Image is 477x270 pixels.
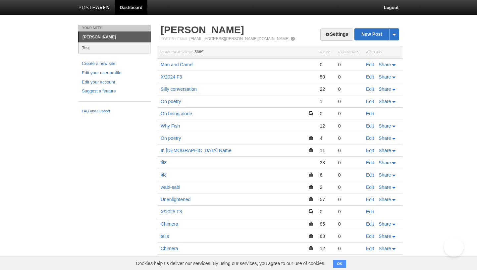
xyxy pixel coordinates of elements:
[161,99,181,104] a: On poetry
[320,74,331,80] div: 50
[379,185,391,190] span: Share
[379,135,391,141] span: Share
[379,62,391,67] span: Share
[82,79,147,86] a: Edit your account
[189,36,290,41] a: [EMAIL_ADDRESS][PERSON_NAME][DOMAIN_NAME]
[338,123,359,129] div: 0
[161,135,181,141] a: On poetry
[444,237,464,257] iframe: Help Scout Beacon - Open
[363,46,402,59] th: Actions
[320,98,331,104] div: 1
[320,86,331,92] div: 22
[161,160,167,165] a: मीट
[338,62,359,68] div: 0
[366,123,374,129] a: Edit
[320,233,331,239] div: 63
[338,86,359,92] div: 0
[161,123,180,129] a: Why Fish
[335,46,363,59] th: Comments
[366,246,374,251] a: Edit
[82,60,147,67] a: Create a new site
[379,74,391,80] span: Share
[161,86,197,92] a: Silly conversation
[161,209,182,214] a: X/2025 F3
[161,111,192,116] a: On being alone
[338,184,359,190] div: 0
[338,245,359,251] div: 0
[320,135,331,141] div: 4
[338,209,359,215] div: 0
[161,246,178,251] a: Chimera
[338,196,359,202] div: 0
[79,32,151,42] a: [PERSON_NAME]
[161,234,169,239] a: tells
[379,160,391,165] span: Share
[79,6,110,11] img: Posthaven-bar
[338,233,359,239] div: 0
[320,172,331,178] div: 6
[338,160,359,166] div: 0
[161,24,244,35] a: [PERSON_NAME]
[379,99,391,104] span: Share
[379,197,391,202] span: Share
[366,197,374,202] a: Edit
[161,185,180,190] a: wabi-sabi
[338,172,359,178] div: 0
[316,46,335,59] th: Views
[366,148,374,153] a: Edit
[320,62,331,68] div: 0
[366,99,374,104] a: Edit
[366,234,374,239] a: Edit
[157,46,316,59] th: Homepage Views
[338,98,359,104] div: 0
[338,221,359,227] div: 0
[161,197,190,202] a: Unenlightened
[379,86,391,92] span: Share
[379,246,391,251] span: Share
[320,123,331,129] div: 12
[194,50,203,54] span: 5689
[320,196,331,202] div: 57
[320,160,331,166] div: 23
[366,209,374,214] a: Edit
[379,148,391,153] span: Share
[333,260,346,268] button: OK
[366,62,374,67] a: Edit
[338,74,359,80] div: 0
[379,123,391,129] span: Share
[366,135,374,141] a: Edit
[379,221,391,227] span: Share
[379,234,391,239] span: Share
[82,108,147,114] a: FAQ and Support
[338,135,359,141] div: 0
[338,147,359,153] div: 0
[129,257,332,270] span: Cookies help us deliver our services. By using our services, you agree to our use of cookies.
[366,86,374,92] a: Edit
[161,221,178,227] a: Chimera
[320,147,331,153] div: 11
[366,172,374,178] a: Edit
[320,111,331,117] div: 0
[338,111,359,117] div: 0
[366,111,374,116] a: Edit
[320,28,353,41] a: Settings
[320,245,331,251] div: 12
[161,172,167,178] a: मीट
[82,88,147,95] a: Suggest a feature
[320,184,331,190] div: 2
[79,42,151,53] a: Test
[161,62,193,67] a: Man and Camel
[82,70,147,77] a: Edit your user profile
[78,25,151,31] li: Your Sites
[161,37,188,41] span: Post by Email
[379,172,391,178] span: Share
[320,221,331,227] div: 85
[161,148,231,153] a: In [DEMOGRAPHIC_DATA] Name
[161,74,182,80] a: X/2024 F3
[366,185,374,190] a: Edit
[366,74,374,80] a: Edit
[366,221,374,227] a: Edit
[320,209,331,215] div: 0
[355,28,399,40] a: New Post
[366,160,374,165] a: Edit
